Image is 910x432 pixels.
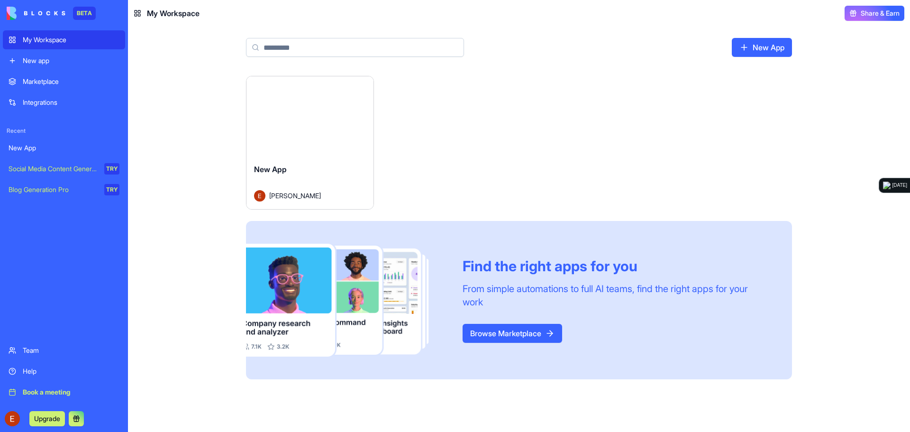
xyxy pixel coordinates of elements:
[9,185,98,194] div: Blog Generation Pro
[23,56,119,65] div: New app
[23,35,119,45] div: My Workspace
[3,383,125,402] a: Book a meeting
[23,98,119,107] div: Integrations
[883,182,891,189] img: logo
[3,72,125,91] a: Marketplace
[3,127,125,135] span: Recent
[147,8,200,19] span: My Workspace
[7,7,96,20] a: BETA
[23,77,119,86] div: Marketplace
[104,184,119,195] div: TRY
[29,414,65,423] a: Upgrade
[3,30,125,49] a: My Workspace
[732,38,792,57] a: New App
[269,191,321,201] span: [PERSON_NAME]
[3,159,125,178] a: Social Media Content GeneratorTRY
[23,387,119,397] div: Book a meeting
[29,411,65,426] button: Upgrade
[73,7,96,20] div: BETA
[254,190,265,202] img: Avatar
[861,9,900,18] span: Share & Earn
[23,367,119,376] div: Help
[3,51,125,70] a: New app
[7,7,65,20] img: logo
[463,282,769,309] div: From simple automations to full AI teams, find the right apps for your work
[104,163,119,175] div: TRY
[463,324,562,343] a: Browse Marketplace
[3,341,125,360] a: Team
[246,76,374,210] a: New AppAvatar[PERSON_NAME]
[892,182,907,189] div: [DATE]
[3,180,125,199] a: Blog Generation ProTRY
[5,411,20,426] img: ACg8ocKFnJdMgNeqYT7_RCcLMN4YxrlIs1LBNMQb0qm9Kx_HdWhjfg=s96-c
[845,6,904,21] button: Share & Earn
[3,138,125,157] a: New App
[9,164,98,174] div: Social Media Content Generator
[3,362,125,381] a: Help
[9,143,119,153] div: New App
[3,93,125,112] a: Integrations
[246,244,447,357] img: Frame_181_egmpey.png
[254,165,287,174] span: New App
[463,257,769,275] div: Find the right apps for you
[23,346,119,355] div: Team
